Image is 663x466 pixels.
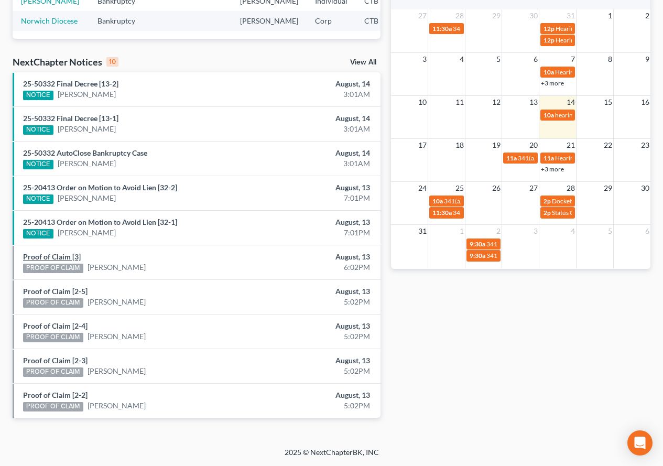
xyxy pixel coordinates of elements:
td: CTB [356,11,407,30]
span: 29 [491,9,502,22]
a: 25-20413 Order on Motion to Avoid Lien [32-2] [23,183,177,192]
span: 20 [528,139,539,151]
span: 10a [544,111,554,119]
div: NOTICE [23,91,53,100]
a: View All [350,59,376,66]
div: 6:02PM [261,262,369,273]
span: 4 [570,225,576,237]
div: 3:01AM [261,89,369,100]
span: 25 [454,182,465,194]
span: 11:30a [432,209,452,216]
span: 12p [544,36,555,44]
a: [PERSON_NAME] [58,193,116,203]
div: 7:01PM [261,193,369,203]
span: Hearing for [PERSON_NAME] [555,68,637,76]
div: NextChapter Notices [13,56,118,68]
a: +3 more [541,79,564,87]
span: 10 [417,96,428,109]
div: August, 13 [261,217,369,227]
div: NOTICE [23,194,53,204]
span: 9:30a [470,240,485,248]
a: Norwich Diocese [21,16,78,25]
div: August, 14 [261,113,369,124]
span: 21 [566,139,576,151]
div: 3:01AM [261,158,369,169]
span: 1 [459,225,465,237]
span: Docket Text: for [552,197,595,205]
span: 6 [532,53,539,66]
div: PROOF OF CLAIM [23,264,83,273]
a: [PERSON_NAME] [88,297,146,307]
span: 13 [528,96,539,109]
span: 27 [417,9,428,22]
span: 2p [544,197,551,205]
td: [PERSON_NAME] [232,11,307,30]
div: 5:02PM [261,366,369,376]
div: PROOF OF CLAIM [23,333,83,342]
span: 11 [454,96,465,109]
span: 28 [566,182,576,194]
a: [PERSON_NAME] [88,262,146,273]
span: 23 [640,139,650,151]
span: 31 [417,225,428,237]
span: Hearing for [PERSON_NAME] [555,154,637,162]
a: [PERSON_NAME] [58,89,116,100]
span: 30 [640,182,650,194]
span: 2p [544,209,551,216]
a: Proof of Claim [2-3] [23,356,88,365]
div: 5:02PM [261,400,369,411]
span: 28 [454,9,465,22]
span: 2 [644,9,650,22]
div: August, 13 [261,355,369,366]
span: 4 [459,53,465,66]
div: 3:01AM [261,124,369,134]
div: NOTICE [23,229,53,239]
div: PROOF OF CLAIM [23,367,83,377]
div: 10 [106,57,118,67]
span: 5 [607,225,613,237]
span: 11:30a [432,25,452,32]
span: 15 [603,96,613,109]
a: [PERSON_NAME] [58,124,116,134]
span: Status Conference for [552,209,612,216]
span: 11a [506,154,517,162]
div: August, 13 [261,390,369,400]
span: 8 [607,53,613,66]
div: NOTICE [23,160,53,169]
span: 30 [528,9,539,22]
td: Corp [307,11,356,30]
div: 5:02PM [261,331,369,342]
span: 31 [566,9,576,22]
div: 7:01PM [261,227,369,238]
div: Open Intercom Messenger [627,430,653,456]
span: 18 [454,139,465,151]
span: 341(a) meeting for [PERSON_NAME] [453,25,554,32]
span: 22 [603,139,613,151]
a: Proof of Claim [2-2] [23,391,88,399]
span: 26 [491,182,502,194]
a: [PERSON_NAME] [88,331,146,342]
a: Proof of Claim [2-5] [23,287,88,296]
div: 5:02PM [261,297,369,307]
div: NOTICE [23,125,53,135]
span: 341(a) meeting for [PERSON_NAME] [444,197,545,205]
span: 12p [544,25,555,32]
span: 12 [491,96,502,109]
span: 341(a) meeting for [PERSON_NAME] [518,154,619,162]
span: 9:30a [470,252,485,259]
span: 29 [603,182,613,194]
span: 3 [532,225,539,237]
span: 10a [544,68,554,76]
div: August, 14 [261,79,369,89]
span: 27 [528,182,539,194]
a: Proof of Claim [2-4] [23,321,88,330]
span: 3 [421,53,428,66]
span: 11a [544,154,554,162]
span: 7 [570,53,576,66]
span: 1 [607,9,613,22]
span: 24 [417,182,428,194]
a: 25-50332 Final Decree [13-1] [23,114,118,123]
div: PROOF OF CLAIM [23,402,83,411]
span: 5 [495,53,502,66]
span: 341(a) meeting for [PERSON_NAME] [453,209,554,216]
